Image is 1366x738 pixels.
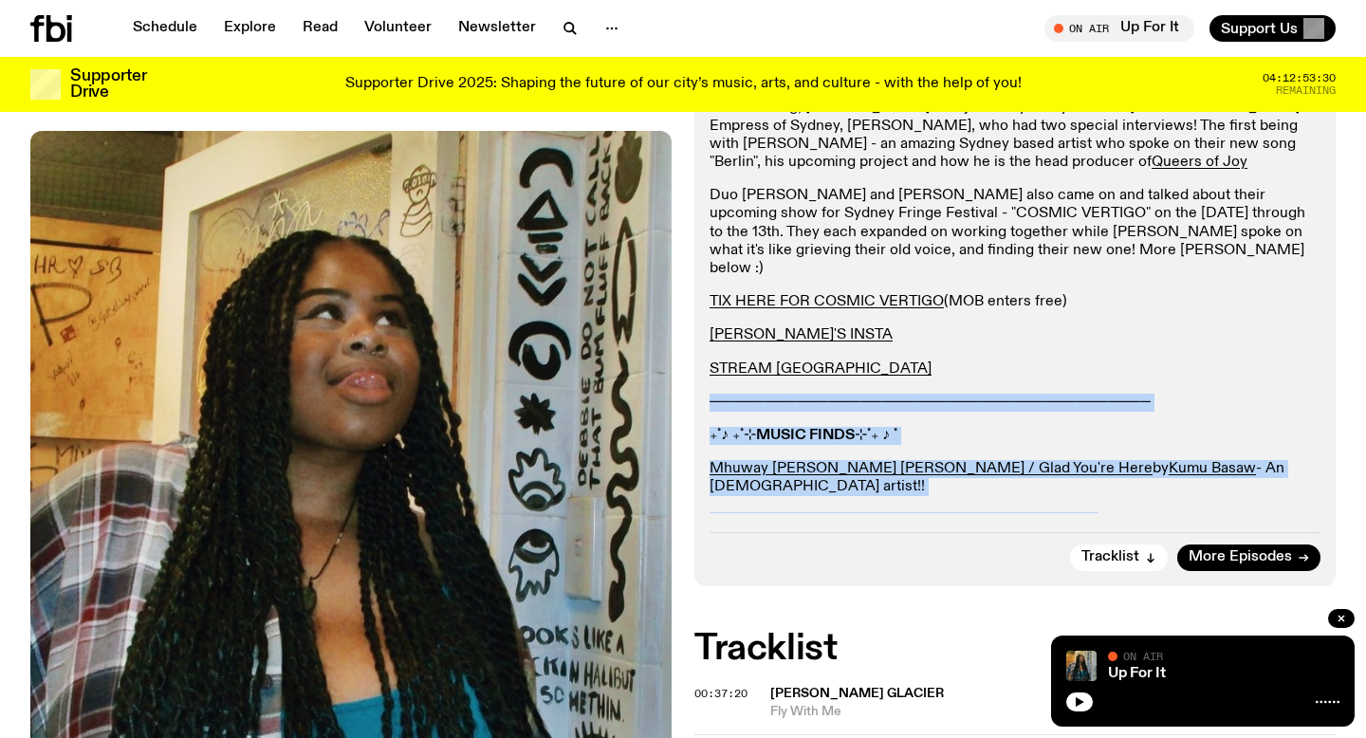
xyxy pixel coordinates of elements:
button: Tracklist [1070,544,1168,571]
button: Support Us [1209,15,1336,42]
span: Support Us [1221,20,1298,37]
p: Duo [PERSON_NAME] and [PERSON_NAME] also came on and talked about their upcoming show for Sydney ... [710,187,1320,278]
p: ₊˚♪ ₊˚⊹ ⊹˚₊ ♪ ˚ [710,427,1320,445]
span: Remaining [1276,85,1336,96]
a: Volunteer [353,15,443,42]
p: >> Find all Ify's Music Finds on the official playlist ! << [710,512,1320,530]
a: STREAM [GEOGRAPHIC_DATA] [710,361,932,377]
a: Newsletter [447,15,547,42]
a: More Episodes [1177,544,1320,571]
a: Mhuway [PERSON_NAME] [PERSON_NAME] / Glad You're Here [710,461,1153,476]
span: On Air [1123,650,1163,662]
a: Read [291,15,349,42]
a: Up For It [1108,666,1166,681]
a: Schedule [121,15,209,42]
p: ───────────────────────────────────────── [710,394,1320,412]
strong: MUSIC FINDS [756,428,855,443]
button: 00:37:20 [694,689,748,699]
a: Kumu Basaw [1169,461,1256,476]
button: On AirUp For It [1044,15,1194,42]
p: This morning, [PERSON_NAME] was joined by everyone's fav [DEMOGRAPHIC_DATA] Empress of Sydney, [P... [710,99,1320,172]
span: 04:12:53:30 [1263,73,1336,83]
span: 00:37:20 [694,686,748,701]
a: [PERSON_NAME]'S INSTA [710,327,893,342]
a: Explore [212,15,287,42]
span: Tracklist [1081,550,1139,564]
p: by - An [DEMOGRAPHIC_DATA] artist!! [710,460,1320,496]
p: Supporter Drive 2025: Shaping the future of our city’s music, arts, and culture - with the help o... [345,76,1022,93]
span: More Episodes [1189,550,1292,564]
a: Queers of Joy [1152,155,1247,170]
h3: Supporter Drive [70,68,146,101]
p: (MOB enters free) [710,293,1320,311]
a: TIX HERE FOR COSMIC VERTIGO [710,294,944,309]
span: [PERSON_NAME] Glacier [770,687,944,700]
h2: Tracklist [694,632,1336,666]
span: Fly With Me [770,703,1336,721]
img: Ify - a Brown Skin girl with black braided twists, looking up to the side with her tongue stickin... [1066,651,1097,681]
